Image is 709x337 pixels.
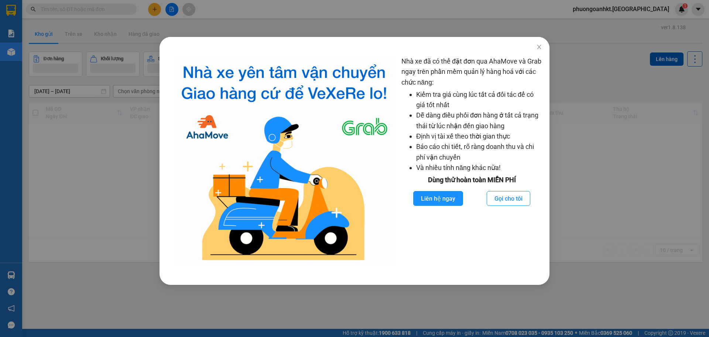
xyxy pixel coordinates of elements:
span: Liên hệ ngay [421,194,455,203]
div: Nhà xe đã có thể đặt đơn qua AhaMove và Grab ngay trên phần mềm quản lý hàng hoá với các chức năng: [401,56,542,266]
button: Close [529,37,549,58]
li: Dễ dàng điều phối đơn hàng ở tất cả trạng thái từ lúc nhận đến giao hàng [416,110,542,131]
li: Định vị tài xế theo thời gian thực [416,131,542,142]
span: close [536,44,542,50]
div: Dùng thử hoàn toàn MIỄN PHÍ [401,175,542,185]
span: Gọi cho tôi [494,194,523,203]
img: logo [173,56,395,266]
li: Và nhiều tính năng khác nữa! [416,163,542,173]
button: Gọi cho tôi [487,191,530,206]
li: Kiểm tra giá cùng lúc tất cả đối tác để có giá tốt nhất [416,89,542,110]
button: Liên hệ ngay [413,191,463,206]
li: Báo cáo chi tiết, rõ ràng doanh thu và chi phí vận chuyển [416,142,542,163]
